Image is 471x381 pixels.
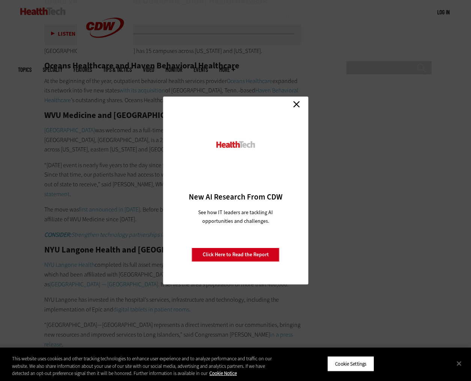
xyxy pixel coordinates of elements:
[209,370,237,376] a: More information about your privacy
[189,208,282,225] p: See how IT leaders are tackling AI opportunities and challenges.
[12,355,283,377] div: This website uses cookies and other tracking technologies to enhance user experience and to analy...
[176,192,295,202] h3: New AI Research From CDW
[291,98,302,110] a: Close
[215,141,256,148] img: HealthTech_0.png
[451,355,467,372] button: Close
[192,248,280,262] a: Click Here to Read the Report
[327,356,374,372] button: Cookie Settings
